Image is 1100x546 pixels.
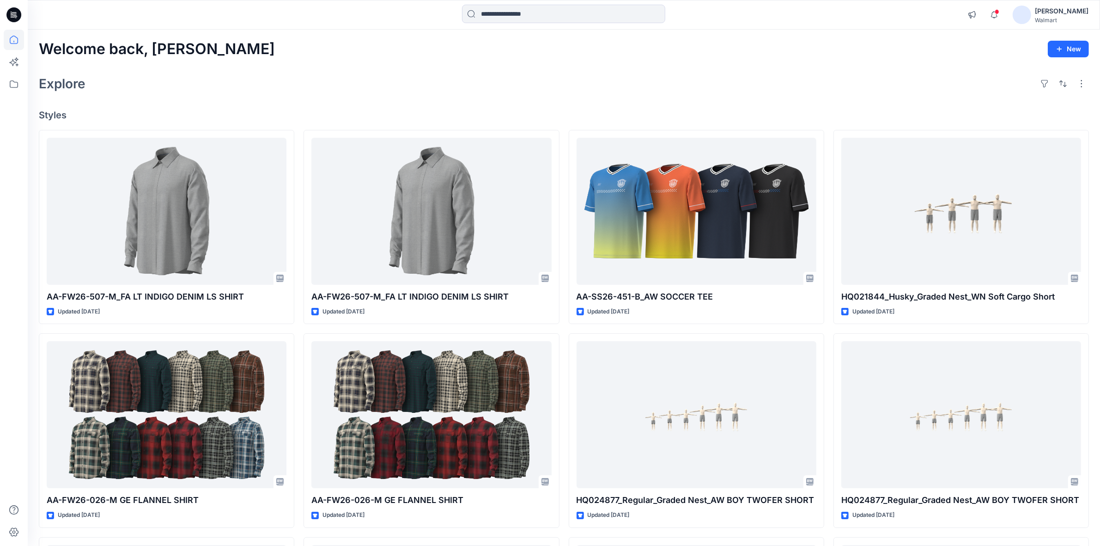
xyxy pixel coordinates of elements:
[39,76,85,91] h2: Explore
[1048,41,1089,57] button: New
[852,307,894,317] p: Updated [DATE]
[1013,6,1031,24] img: avatar
[322,510,365,520] p: Updated [DATE]
[39,41,275,58] h2: Welcome back, [PERSON_NAME]
[588,510,630,520] p: Updated [DATE]
[39,110,1089,121] h4: Styles
[841,138,1081,285] a: HQ021844_Husky_Graded Nest_WN Soft Cargo Short
[47,138,286,285] a: AA-FW26-507-M_FA LT INDIGO DENIM LS SHIRT
[311,138,551,285] a: AA-FW26-507-M_FA LT INDIGO DENIM LS SHIRT
[841,494,1081,507] p: HQ024877_Regular_Graded Nest_AW BOY TWOFER SHORT
[58,307,100,317] p: Updated [DATE]
[841,290,1081,303] p: HQ021844_Husky_Graded Nest_WN Soft Cargo Short
[311,341,551,488] a: AA-FW26-026-M GE FLANNEL SHIRT
[588,307,630,317] p: Updated [DATE]
[1035,17,1088,24] div: Walmart
[577,290,816,303] p: AA-SS26-451-B_AW SOCCER TEE
[311,494,551,507] p: AA-FW26-026-M GE FLANNEL SHIRT
[58,510,100,520] p: Updated [DATE]
[577,138,816,285] a: AA-SS26-451-B_AW SOCCER TEE
[47,341,286,488] a: AA-FW26-026-M GE FLANNEL SHIRT
[322,307,365,317] p: Updated [DATE]
[577,494,816,507] p: HQ024877_Regular_Graded Nest_AW BOY TWOFER SHORT
[311,290,551,303] p: AA-FW26-507-M_FA LT INDIGO DENIM LS SHIRT
[47,494,286,507] p: AA-FW26-026-M GE FLANNEL SHIRT
[841,341,1081,488] a: HQ024877_Regular_Graded Nest_AW BOY TWOFER SHORT
[1035,6,1088,17] div: [PERSON_NAME]
[47,290,286,303] p: AA-FW26-507-M_FA LT INDIGO DENIM LS SHIRT
[577,341,816,488] a: HQ024877_Regular_Graded Nest_AW BOY TWOFER SHORT
[852,510,894,520] p: Updated [DATE]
